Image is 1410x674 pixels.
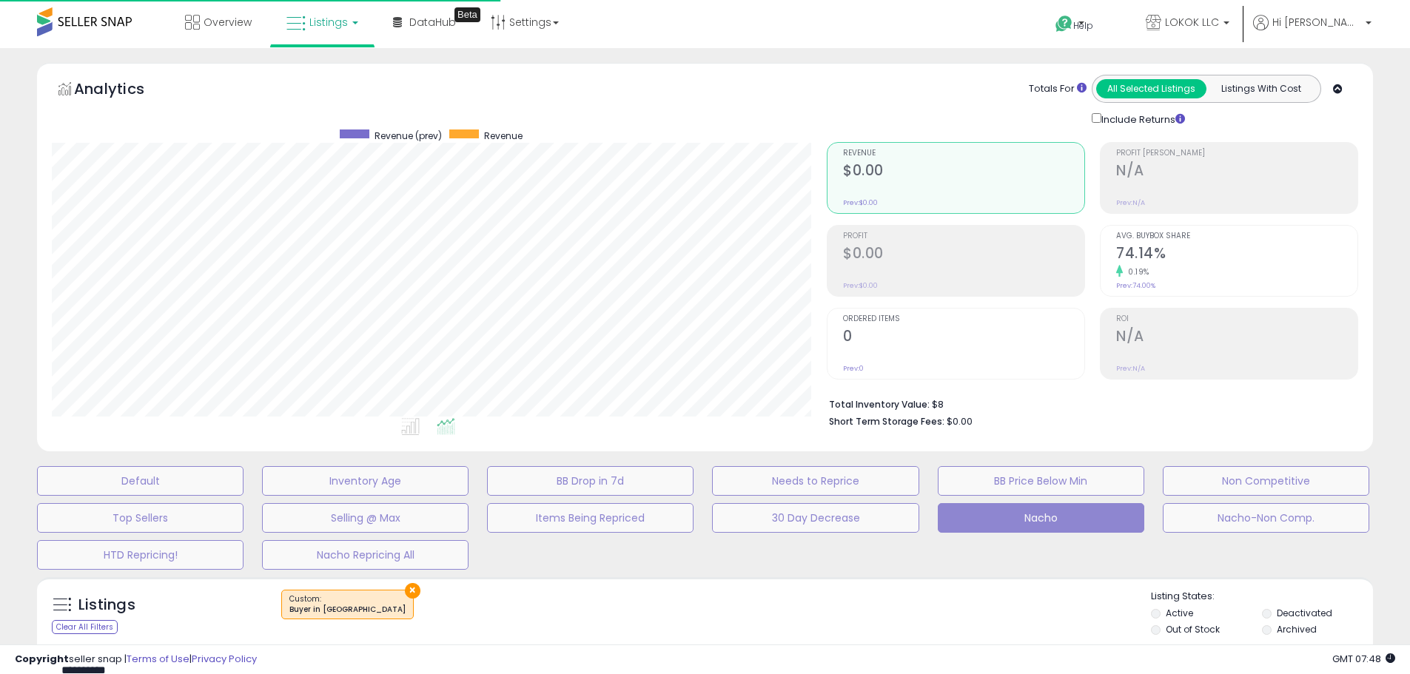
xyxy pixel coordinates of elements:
[712,466,919,496] button: Needs to Reprice
[1272,15,1361,30] span: Hi [PERSON_NAME]
[843,198,878,207] small: Prev: $0.00
[843,315,1084,323] span: Ordered Items
[74,78,173,103] h5: Analytics
[375,129,442,142] span: Revenue (prev)
[829,398,930,411] b: Total Inventory Value:
[1029,82,1087,96] div: Totals For
[1081,110,1203,127] div: Include Returns
[1163,503,1369,533] button: Nacho-Non Comp.
[938,466,1144,496] button: BB Price Below Min
[1116,245,1357,265] h2: 74.14%
[938,503,1144,533] button: Nacho
[37,466,244,496] button: Default
[1123,266,1149,277] small: 0.19%
[262,503,469,533] button: Selling @ Max
[1116,315,1357,323] span: ROI
[843,364,864,373] small: Prev: 0
[487,503,694,533] button: Items Being Repriced
[454,7,480,22] div: Tooltip anchor
[37,540,244,570] button: HTD Repricing!
[1073,19,1093,32] span: Help
[1116,149,1357,158] span: Profit [PERSON_NAME]
[262,540,469,570] button: Nacho Repricing All
[843,162,1084,182] h2: $0.00
[1116,364,1145,373] small: Prev: N/A
[484,129,523,142] span: Revenue
[843,232,1084,240] span: Profit
[843,281,878,290] small: Prev: $0.00
[1163,466,1369,496] button: Non Competitive
[409,15,456,30] span: DataHub
[1206,79,1316,98] button: Listings With Cost
[1116,198,1145,207] small: Prev: N/A
[1116,162,1357,182] h2: N/A
[829,394,1347,412] li: $8
[309,15,348,30] span: Listings
[1253,15,1372,48] a: Hi [PERSON_NAME]
[15,653,257,667] div: seller snap | |
[262,466,469,496] button: Inventory Age
[843,149,1084,158] span: Revenue
[947,414,973,428] span: $0.00
[829,415,944,428] b: Short Term Storage Fees:
[1116,281,1155,290] small: Prev: 74.00%
[204,15,252,30] span: Overview
[1116,328,1357,348] h2: N/A
[15,652,69,666] strong: Copyright
[1096,79,1206,98] button: All Selected Listings
[843,328,1084,348] h2: 0
[37,503,244,533] button: Top Sellers
[843,245,1084,265] h2: $0.00
[1116,232,1357,240] span: Avg. Buybox Share
[1165,15,1219,30] span: LOKOK LLC
[712,503,919,533] button: 30 Day Decrease
[1055,15,1073,33] i: Get Help
[487,466,694,496] button: BB Drop in 7d
[1044,4,1122,48] a: Help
